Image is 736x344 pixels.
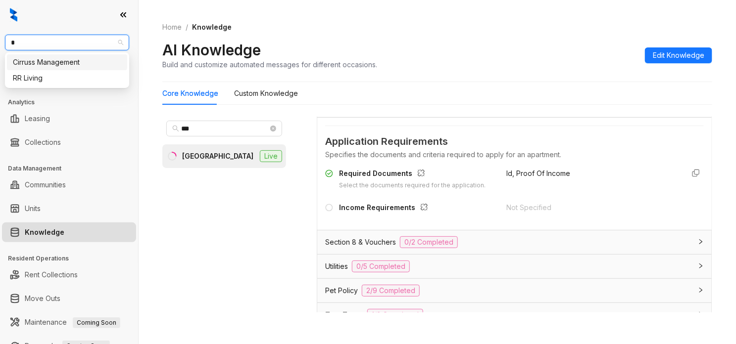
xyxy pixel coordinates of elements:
[506,202,676,213] div: Not Specified
[25,289,60,308] a: Move Outs
[2,175,136,195] li: Communities
[317,279,712,302] div: Pet Policy2/9 Completed
[2,132,136,152] li: Collections
[2,109,136,129] li: Leasing
[7,54,127,70] div: Cirruss Management
[339,202,432,215] div: Income Requirements
[698,239,704,245] span: collapsed
[25,109,50,129] a: Leasing
[192,23,232,31] span: Knowledge
[506,169,570,177] span: Id, Proof Of Income
[698,263,704,269] span: collapsed
[325,261,348,272] span: Utilities
[234,88,298,99] div: Custom Knowledge
[2,66,136,86] li: Leads
[13,73,121,84] div: RR Living
[270,126,276,131] span: close-circle
[7,70,127,86] div: RR Living
[25,265,78,285] a: Rent Collections
[317,255,712,278] div: Utilities0/5 Completed
[13,57,121,68] div: Cirruss Management
[2,199,136,218] li: Units
[162,88,218,99] div: Core Knowledge
[325,285,358,296] span: Pet Policy
[182,151,253,162] div: [GEOGRAPHIC_DATA]
[162,41,261,59] h2: AI Knowledge
[10,8,17,22] img: logo
[317,230,712,254] div: Section 8 & Vouchers0/2 Completed
[160,22,184,33] a: Home
[8,98,138,107] h3: Analytics
[325,309,363,320] span: Tour Types
[25,175,66,195] a: Communities
[2,312,136,332] li: Maintenance
[339,168,486,181] div: Required Documents
[367,309,423,321] span: 1/3 Completed
[325,134,704,149] span: Application Requirements
[8,254,138,263] h3: Resident Operations
[400,236,458,248] span: 0/2 Completed
[2,265,136,285] li: Rent Collections
[317,303,712,327] div: Tour Types1/3 Completed
[260,150,282,162] span: Live
[698,287,704,293] span: collapsed
[25,132,61,152] a: Collections
[325,237,396,248] span: Section 8 & Vouchers
[325,149,704,160] div: Specifies the documents and criteria required to apply for an apartment.
[653,50,704,61] span: Edit Knowledge
[25,199,41,218] a: Units
[362,285,420,297] span: 2/9 Completed
[2,289,136,308] li: Move Outs
[698,311,704,317] span: collapsed
[2,222,136,242] li: Knowledge
[352,260,410,272] span: 0/5 Completed
[186,22,188,33] li: /
[8,164,138,173] h3: Data Management
[172,125,179,132] span: search
[645,47,712,63] button: Edit Knowledge
[25,222,64,242] a: Knowledge
[339,181,486,190] div: Select the documents required for the application.
[162,59,377,70] div: Build and customize automated messages for different occasions.
[73,317,120,328] span: Coming Soon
